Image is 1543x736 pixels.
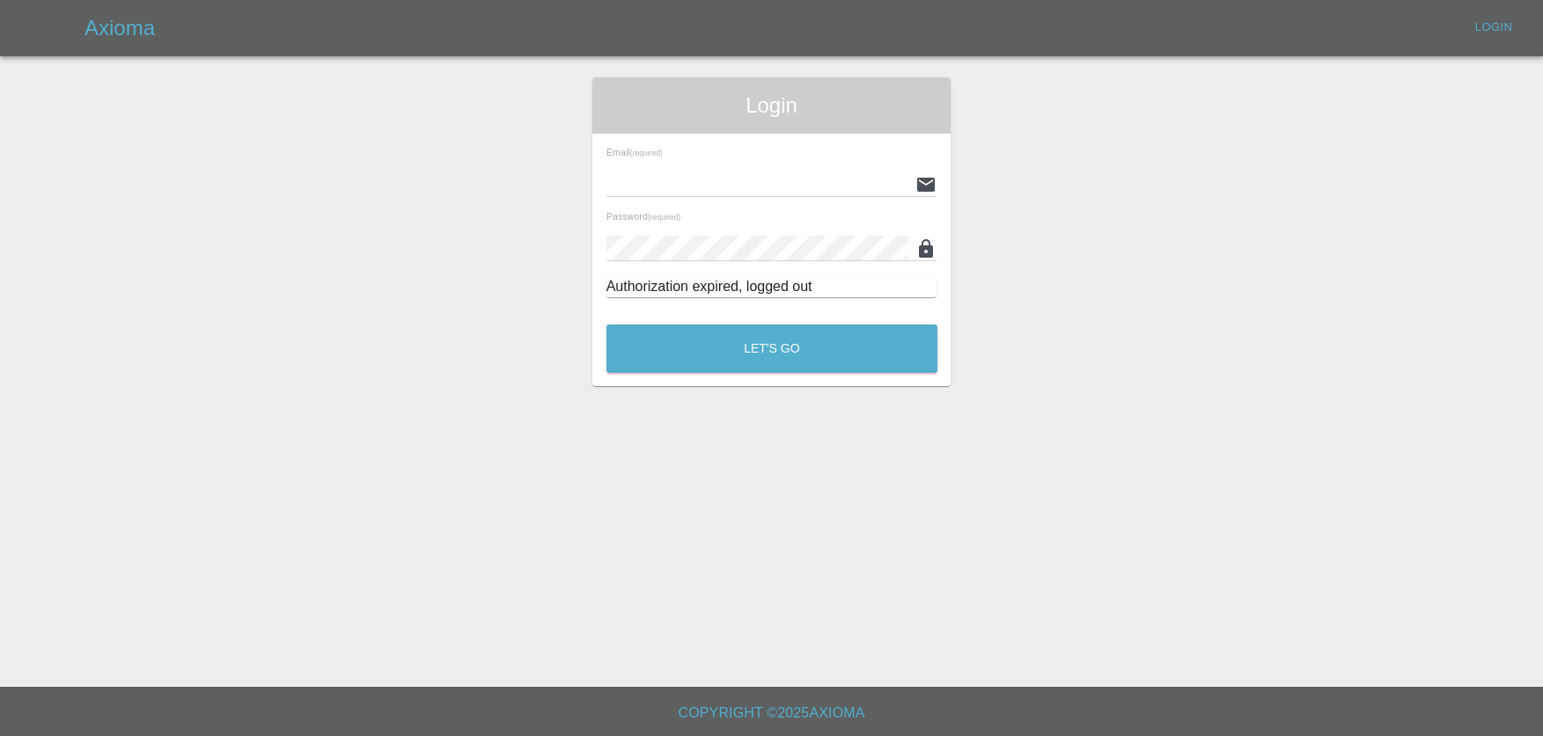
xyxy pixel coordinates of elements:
a: Login [1466,14,1522,41]
h6: Copyright © 2025 Axioma [14,701,1529,725]
h5: Axioma [84,14,155,42]
small: (required) [648,214,680,222]
span: Password [606,211,680,222]
span: Email [606,147,663,157]
div: Authorization expired, logged out [606,276,937,297]
span: Login [606,91,937,120]
button: Let's Go [606,324,937,373]
small: (required) [629,149,662,157]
